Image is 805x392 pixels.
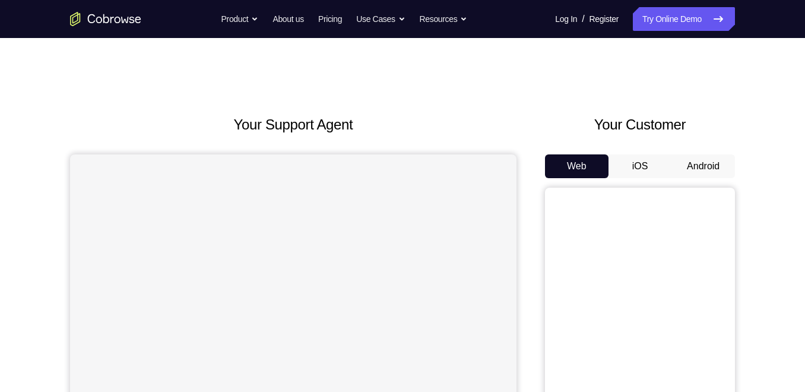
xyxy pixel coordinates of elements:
a: Go to the home page [70,12,141,26]
button: Android [671,154,735,178]
a: About us [272,7,303,31]
h2: Your Customer [545,114,735,135]
button: iOS [608,154,672,178]
button: Resources [420,7,468,31]
button: Product [221,7,259,31]
a: Register [590,7,619,31]
button: Web [545,154,608,178]
a: Pricing [318,7,342,31]
span: / [582,12,584,26]
a: Try Online Demo [633,7,735,31]
a: Log In [555,7,577,31]
button: Use Cases [356,7,405,31]
h2: Your Support Agent [70,114,516,135]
